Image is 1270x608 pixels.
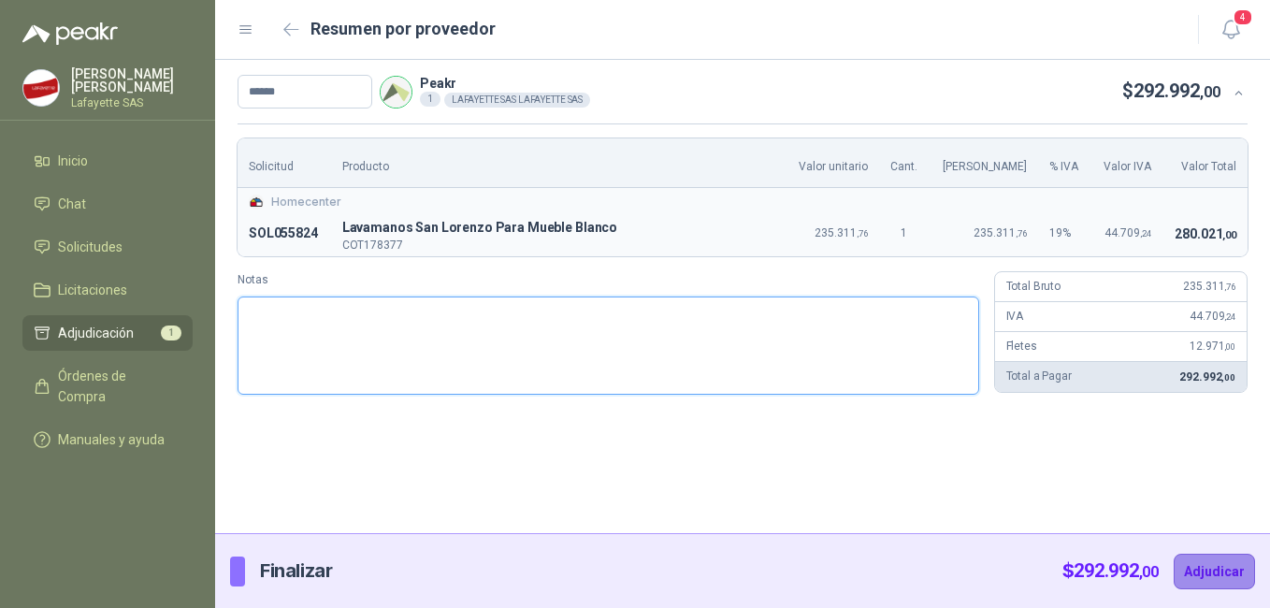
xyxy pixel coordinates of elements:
[1006,368,1072,385] p: Total a Pagar
[1224,311,1235,322] span: ,24
[58,194,86,214] span: Chat
[58,237,123,257] span: Solicitudes
[342,239,774,251] p: COT178377
[879,211,930,256] td: 1
[1016,228,1027,239] span: ,76
[1104,226,1151,239] span: 44.709
[22,358,193,414] a: Órdenes de Compra
[22,186,193,222] a: Chat
[444,93,590,108] div: LAFAYETTE SAS LAFAYETTE SAS
[22,22,118,45] img: Logo peakr
[1006,308,1024,326] p: IVA
[1175,226,1236,241] span: 280.021
[23,70,59,106] img: Company Logo
[1162,138,1248,188] th: Valor Total
[1190,310,1235,323] span: 44.709
[857,228,868,239] span: ,76
[249,194,1236,211] div: Homecenter
[238,271,979,289] label: Notas
[260,557,332,586] p: Finalizar
[71,67,193,94] p: [PERSON_NAME] [PERSON_NAME]
[1221,372,1235,383] span: ,00
[22,229,193,265] a: Solicitudes
[342,217,774,239] p: L
[161,326,181,340] span: 1
[1179,370,1235,384] span: 292.992
[786,138,879,188] th: Valor unitario
[22,143,193,179] a: Inicio
[22,272,193,308] a: Licitaciones
[1190,340,1235,353] span: 12.971
[249,195,264,210] img: Company Logo
[1038,138,1090,188] th: % IVA
[420,77,590,90] p: Peakr
[1062,557,1159,586] p: $
[1224,341,1235,352] span: ,00
[249,223,320,245] p: SOL055824
[1038,211,1090,256] td: 19 %
[22,315,193,351] a: Adjudicación1
[238,138,331,188] th: Solicitud
[1139,563,1159,581] span: ,00
[381,77,411,108] img: Company Logo
[1200,83,1220,101] span: ,00
[1006,278,1061,296] p: Total Bruto
[1074,559,1159,582] span: 292.992
[22,422,193,457] a: Manuales y ayuda
[310,16,496,42] h2: Resumen por proveedor
[1133,80,1220,102] span: 292.992
[71,97,193,109] p: Lafayette SAS
[1224,282,1235,292] span: ,76
[342,217,774,239] span: Lavamanos San Lorenzo Para Mueble Blanco
[58,323,134,343] span: Adjudicación
[58,280,127,300] span: Licitaciones
[1222,229,1236,241] span: ,00
[1214,13,1248,47] button: 4
[331,138,786,188] th: Producto
[58,151,88,171] span: Inicio
[58,366,175,407] span: Órdenes de Compra
[930,138,1038,188] th: [PERSON_NAME]
[1233,8,1253,26] span: 4
[1183,280,1235,293] span: 235.311
[1006,338,1037,355] p: Fletes
[815,226,868,239] span: 235.311
[1122,77,1220,106] p: $
[420,92,440,107] div: 1
[879,138,930,188] th: Cant.
[1090,138,1162,188] th: Valor IVA
[1174,554,1255,589] button: Adjudicar
[58,429,165,450] span: Manuales y ayuda
[974,226,1027,239] span: 235.311
[1140,228,1151,239] span: ,24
